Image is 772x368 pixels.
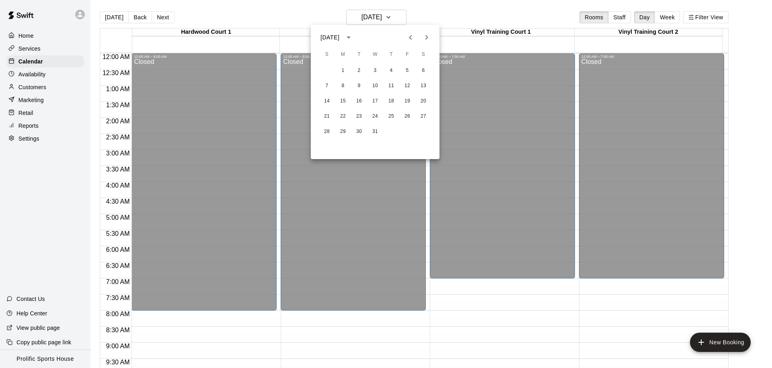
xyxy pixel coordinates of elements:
button: 2 [352,63,366,78]
button: 22 [336,109,350,124]
button: 20 [416,94,431,108]
span: Thursday [384,47,398,63]
button: 18 [384,94,398,108]
button: 27 [416,109,431,124]
span: Sunday [320,47,334,63]
button: 3 [368,63,382,78]
span: Saturday [416,47,431,63]
button: 19 [400,94,415,108]
div: [DATE] [320,33,339,42]
button: 8 [336,79,350,93]
button: 16 [352,94,366,108]
button: 10 [368,79,382,93]
button: 26 [400,109,415,124]
button: 21 [320,109,334,124]
button: 25 [384,109,398,124]
button: 7 [320,79,334,93]
span: Tuesday [352,47,366,63]
button: 15 [336,94,350,108]
button: 24 [368,109,382,124]
button: 28 [320,125,334,139]
button: 13 [416,79,431,93]
span: Wednesday [368,47,382,63]
button: 23 [352,109,366,124]
button: 4 [384,63,398,78]
button: 6 [416,63,431,78]
span: Monday [336,47,350,63]
button: 31 [368,125,382,139]
button: 12 [400,79,415,93]
span: Friday [400,47,415,63]
button: 11 [384,79,398,93]
button: Previous month [402,29,419,45]
button: 30 [352,125,366,139]
button: Next month [419,29,435,45]
button: calendar view is open, switch to year view [342,31,355,44]
button: 14 [320,94,334,108]
button: 5 [400,63,415,78]
button: 17 [368,94,382,108]
button: 9 [352,79,366,93]
button: 29 [336,125,350,139]
button: 1 [336,63,350,78]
